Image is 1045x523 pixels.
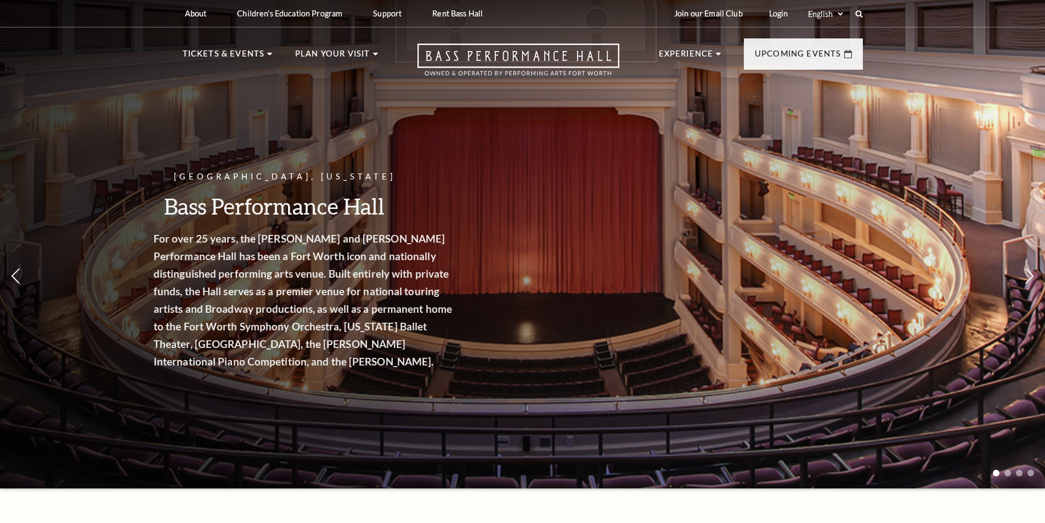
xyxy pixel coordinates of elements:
[432,9,483,18] p: Rent Bass Hall
[806,9,845,19] select: Select:
[373,9,402,18] p: Support
[178,232,477,368] strong: For over 25 years, the [PERSON_NAME] and [PERSON_NAME] Performance Hall has been a Fort Worth ico...
[185,9,207,18] p: About
[178,170,480,184] p: [GEOGRAPHIC_DATA], [US_STATE]
[295,47,370,67] p: Plan Your Visit
[755,47,841,67] p: Upcoming Events
[183,47,265,67] p: Tickets & Events
[237,9,342,18] p: Children's Education Program
[659,47,714,67] p: Experience
[178,192,480,220] h3: Bass Performance Hall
